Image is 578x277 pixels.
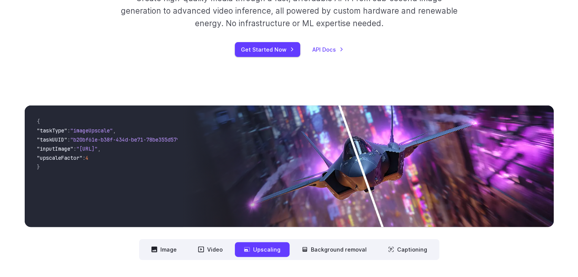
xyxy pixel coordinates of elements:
[37,145,73,152] span: "inputImage"
[189,242,232,257] button: Video
[235,242,290,257] button: Upscaling
[98,145,101,152] span: ,
[142,242,186,257] button: Image
[70,136,186,143] span: "b20bf61e-b38f-434d-be71-78be355d5795"
[76,145,98,152] span: "[URL]"
[113,127,116,134] span: ,
[73,145,76,152] span: :
[67,127,70,134] span: :
[235,42,300,57] a: Get Started Now
[37,127,67,134] span: "taskType"
[183,105,553,227] img: Futuristic stealth jet streaking through a neon-lit cityscape with glowing purple exhaust
[37,118,40,125] span: {
[82,154,86,161] span: :
[37,136,67,143] span: "taskUUID"
[312,45,344,54] a: API Docs
[86,154,89,161] span: 4
[37,154,82,161] span: "upscaleFactor"
[37,164,40,170] span: }
[379,242,436,257] button: Captioning
[293,242,376,257] button: Background removal
[67,136,70,143] span: :
[70,127,113,134] span: "imageUpscale"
